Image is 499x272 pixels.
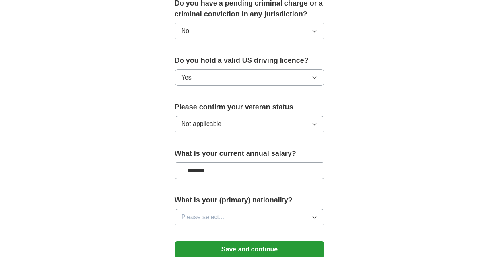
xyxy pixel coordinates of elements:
[175,148,325,159] label: What is your current annual salary?
[181,26,189,36] span: No
[175,69,325,86] button: Yes
[175,55,325,66] label: Do you hold a valid US driving licence?
[181,119,221,129] span: Not applicable
[181,212,225,222] span: Please select...
[175,116,325,132] button: Not applicable
[175,102,325,113] label: Please confirm your veteran status
[175,195,325,206] label: What is your (primary) nationality?
[175,209,325,225] button: Please select...
[181,73,192,82] span: Yes
[175,241,325,257] button: Save and continue
[175,23,325,39] button: No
